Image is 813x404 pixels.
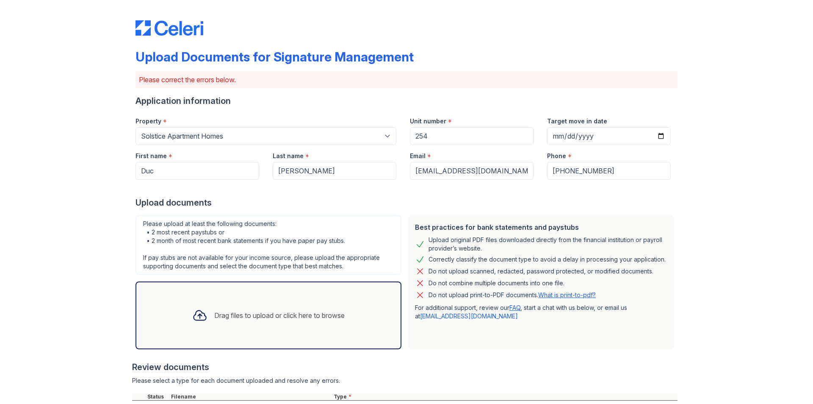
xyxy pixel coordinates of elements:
[273,152,304,160] label: Last name
[410,117,446,125] label: Unit number
[429,236,667,253] div: Upload original PDF files downloaded directly from the financial institution or payroll provider’...
[146,393,169,400] div: Status
[135,197,677,209] div: Upload documents
[415,222,667,232] div: Best practices for bank statements and paystubs
[429,291,596,299] p: Do not upload print-to-PDF documents.
[547,152,566,160] label: Phone
[139,75,674,85] p: Please correct the errors below.
[214,310,345,320] div: Drag files to upload or click here to browse
[135,152,167,160] label: First name
[538,291,596,298] a: What is print-to-pdf?
[509,304,520,311] a: FAQ
[410,152,426,160] label: Email
[429,254,666,265] div: Correctly classify the document type to avoid a delay in processing your application.
[135,95,677,107] div: Application information
[429,266,653,276] div: Do not upload scanned, redacted, password protected, or modified documents.
[132,361,677,373] div: Review documents
[420,312,518,320] a: [EMAIL_ADDRESS][DOMAIN_NAME]
[135,20,203,36] img: CE_Logo_Blue-a8612792a0a2168367f1c8372b55b34899dd931a85d93a1a3d3e32e68fde9ad4.png
[415,304,667,320] p: For additional support, review our , start a chat with us below, or email us at
[135,215,401,275] div: Please upload at least the following documents: • 2 most recent paystubs or • 2 month of most rec...
[332,393,677,400] div: Type
[169,393,332,400] div: Filename
[547,117,607,125] label: Target move in date
[429,278,564,288] div: Do not combine multiple documents into one file.
[135,49,414,64] div: Upload Documents for Signature Management
[135,117,161,125] label: Property
[132,376,677,385] div: Please select a type for each document uploaded and resolve any errors.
